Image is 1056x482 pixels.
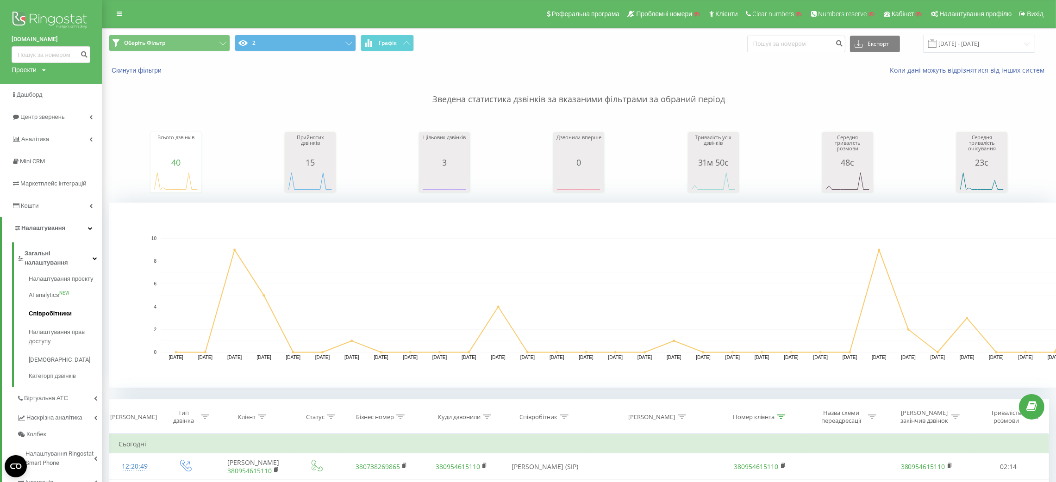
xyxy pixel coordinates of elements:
svg: A chart. [556,167,602,195]
a: Загальні налаштування [17,242,102,271]
svg: A chart. [153,167,199,195]
div: [PERSON_NAME] закінчив дзвінок [900,409,949,425]
span: AI analytics [29,290,59,300]
svg: A chart. [825,167,871,195]
div: A chart. [690,167,737,195]
p: Зведена статистика дзвінків за вказаними фільтрами за обраний період [109,75,1049,105]
text: [DATE] [432,355,447,360]
div: Назва схеми переадресації [816,409,866,425]
text: [DATE] [520,355,535,360]
span: Налаштування проєкту [29,274,93,284]
td: [PERSON_NAME] (SIP) [500,453,590,480]
text: [DATE] [256,355,271,360]
button: Скинути фільтри [109,66,166,74]
span: Графік [379,40,397,46]
a: Колбек [17,426,102,443]
a: Віртуальна АТС [17,387,102,407]
text: [DATE] [169,355,183,360]
a: [DOMAIN_NAME] [12,35,90,44]
div: Співробітник [520,413,558,421]
span: Загальні налаштування [25,249,93,267]
text: [DATE] [696,355,711,360]
text: [DATE] [344,355,359,360]
span: Категорії дзвінків [29,371,76,381]
text: [DATE] [315,355,330,360]
div: 40 [153,158,199,167]
a: 380954615110 [734,462,779,471]
div: Дзвонили вперше [556,135,602,158]
text: [DATE] [637,355,652,360]
text: [DATE] [813,355,828,360]
div: Куди дзвонили [438,413,481,421]
div: Тривалість розмови [981,409,1031,425]
text: [DATE] [491,355,506,360]
div: 31м 50с [690,158,737,167]
a: 380738269865 [356,462,400,471]
div: [PERSON_NAME] [110,413,157,421]
text: [DATE] [931,355,945,360]
a: Коли дані можуть відрізнятися вiд інших систем [890,66,1049,74]
a: Співробітники [29,304,102,323]
span: Співробітники [29,309,72,318]
a: 380954615110 [227,466,272,475]
div: 23с [959,158,1005,167]
span: Налаштування прав доступу [29,328,97,346]
div: Статус [306,413,325,421]
button: Оберіть Фільтр [109,35,230,51]
span: Mini CRM [20,158,45,165]
div: 3 [421,158,468,167]
span: Центр звернень [20,113,65,120]
text: [DATE] [755,355,769,360]
div: 15 [287,158,333,167]
div: Середня тривалість очікування [959,135,1005,158]
text: [DATE] [784,355,799,360]
a: [DEMOGRAPHIC_DATA] [29,351,102,369]
text: [DATE] [579,355,594,360]
a: Налаштування Ringostat Smart Phone [17,443,102,471]
button: Open CMP widget [5,455,27,477]
div: 48с [825,158,871,167]
button: 2 [235,35,356,51]
span: Кошти [21,202,38,209]
a: Налаштування [2,217,102,239]
div: 12:20:49 [119,457,151,476]
span: Вихід [1027,10,1044,18]
div: Номер клієнта [733,413,775,421]
span: Clear numbers [752,10,794,18]
a: 380954615110 [436,462,480,471]
span: Кабінет [892,10,914,18]
text: [DATE] [725,355,740,360]
span: Колбек [26,430,46,439]
a: Категорії дзвінків [29,369,102,381]
button: Експорт [850,36,900,52]
div: Проекти [12,65,37,74]
div: [PERSON_NAME] [629,413,675,421]
span: Маркетплейс інтеграцій [20,180,87,187]
td: 02:14 [969,453,1049,480]
text: [DATE] [989,355,1004,360]
a: AI analyticsNEW [29,286,102,304]
span: Аналiтика [21,136,49,142]
span: Налаштування профілю [939,10,1012,18]
text: [DATE] [550,355,564,360]
span: Дашборд [17,91,43,98]
td: Сьогодні [109,435,1049,453]
a: 380954615110 [901,462,945,471]
text: 6 [154,282,156,287]
text: [DATE] [843,355,857,360]
div: Бізнес номер [356,413,394,421]
text: [DATE] [227,355,242,360]
a: Налаштування прав доступу [29,323,102,351]
svg: A chart. [287,167,333,195]
span: Наскрізна аналітика [26,413,82,422]
text: 10 [151,236,157,241]
input: Пошук за номером [747,36,845,52]
button: Графік [361,35,414,51]
span: Налаштування Ringostat Smart Phone [25,449,94,468]
span: Налаштування [21,224,65,231]
text: [DATE] [374,355,388,360]
text: [DATE] [198,355,213,360]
